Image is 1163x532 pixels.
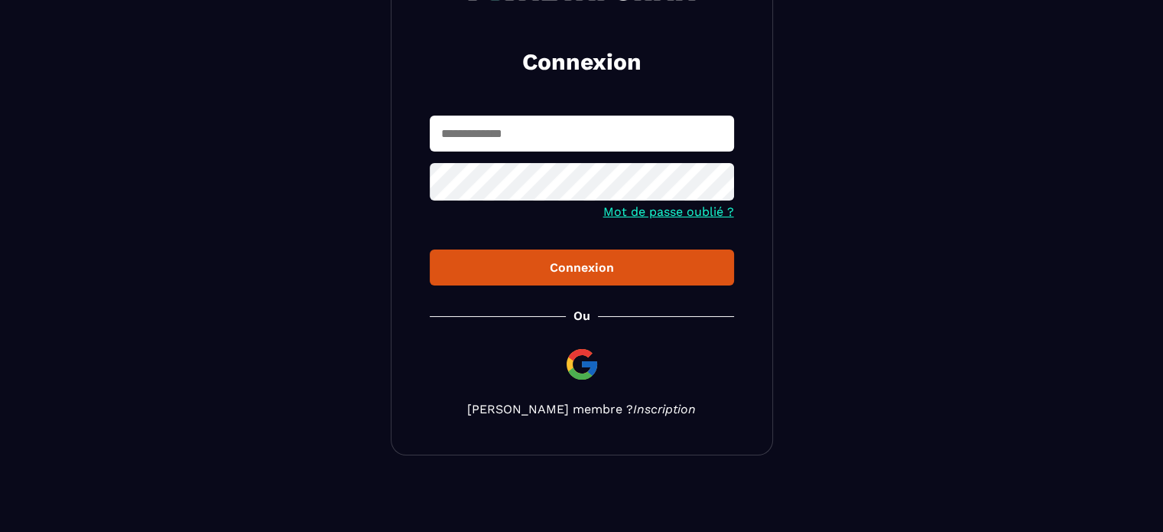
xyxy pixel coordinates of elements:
[603,204,734,219] a: Mot de passe oublié ?
[430,402,734,416] p: [PERSON_NAME] membre ?
[633,402,696,416] a: Inscription
[564,346,600,383] img: google
[573,308,590,323] p: Ou
[442,260,722,275] div: Connexion
[430,250,734,286] button: Connexion
[448,47,716,77] h2: Connexion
